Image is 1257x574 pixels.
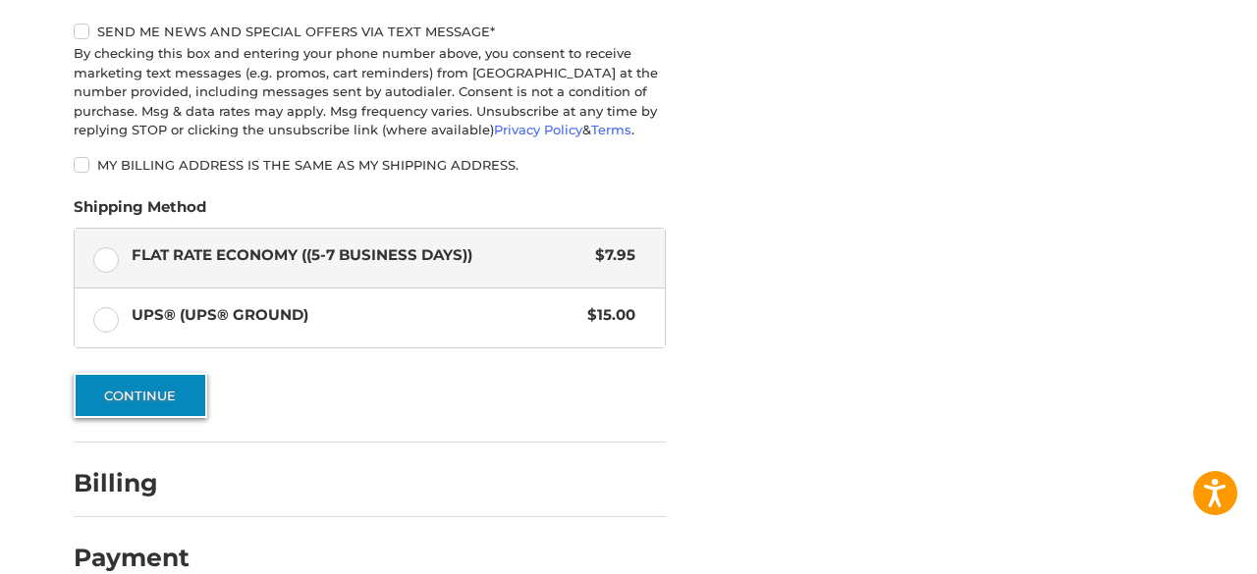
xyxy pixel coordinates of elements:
[74,468,189,498] h2: Billing
[132,304,578,327] span: UPS® (UPS® Ground)
[591,122,631,137] a: Terms
[74,24,666,39] label: Send me news and special offers via text message*
[494,122,582,137] a: Privacy Policy
[578,304,636,327] span: $15.00
[74,373,207,418] button: Continue
[74,157,666,173] label: My billing address is the same as my shipping address.
[74,543,190,573] h2: Payment
[132,244,586,267] span: Flat Rate Economy ((5-7 Business Days))
[74,44,666,140] div: By checking this box and entering your phone number above, you consent to receive marketing text ...
[74,196,206,228] legend: Shipping Method
[586,244,636,267] span: $7.95
[1095,521,1257,574] iframe: Google Customer Reviews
